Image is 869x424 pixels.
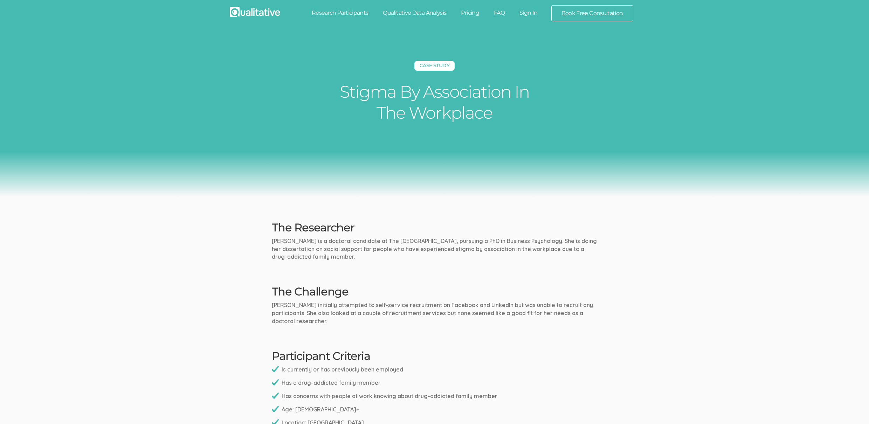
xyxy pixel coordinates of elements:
h2: Participant Criteria [272,350,598,362]
li: Has a drug-addicted family member [272,379,598,388]
img: Qualitative [230,7,280,17]
p: [PERSON_NAME] is a doctoral candidate at The [GEOGRAPHIC_DATA], pursuing a PhD in Business Psycho... [272,237,598,261]
li: Is currently or has previously been employed [272,366,598,375]
li: Has concerns with people at work knowing about drug-addicted family member [272,392,598,401]
a: FAQ [487,5,512,21]
h1: Stigma By Association In The Workplace [330,81,540,123]
a: Qualitative Data Analysis [375,5,454,21]
h5: Case Study [414,61,455,71]
h2: The Researcher [272,221,598,234]
a: Pricing [454,5,487,21]
li: Age: [DEMOGRAPHIC_DATA]+ [272,405,598,415]
p: [PERSON_NAME] initially attempted to self-service recruitment on Facebook and LinkedIn but was un... [272,301,598,325]
a: Sign In [512,5,545,21]
a: Research Participants [304,5,376,21]
a: Book Free Consultation [552,6,633,21]
h2: The Challenge [272,285,598,298]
